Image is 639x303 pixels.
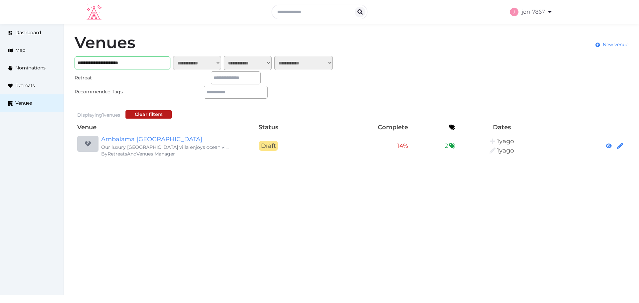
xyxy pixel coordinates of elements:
span: Map [15,47,25,54]
span: Nominations [15,64,46,71]
span: 2 [445,141,448,151]
span: New venue [603,41,628,48]
span: 14 % [397,142,408,150]
a: New venue [595,41,628,48]
div: Retreat [75,74,138,81]
span: Retreats [15,82,35,89]
span: 7:37PM, March 8th, 2024 [497,138,514,145]
div: Displaying venues [77,112,120,119]
a: Ambalama [GEOGRAPHIC_DATA] [101,135,229,144]
th: Venue [75,121,232,133]
span: Venues [15,100,32,107]
button: Clear filters [125,110,172,119]
th: Dates [458,121,545,133]
th: Complete [306,121,411,133]
div: Clear filters [135,111,162,118]
div: Our luxury [GEOGRAPHIC_DATA] villa enjoys ocean views from all of our spacious suites that each o... [101,144,229,151]
span: Dashboard [15,29,41,36]
div: By RetreatsAndVenues Manager [101,151,229,157]
span: Draft [259,141,278,151]
span: 1 [102,112,104,118]
th: Status [232,121,306,133]
h1: Venues [75,35,135,50]
span: 7:37PM, March 8th, 2024 [497,147,514,154]
div: Recommended Tags [75,88,138,95]
a: jen-7867 [510,3,552,21]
